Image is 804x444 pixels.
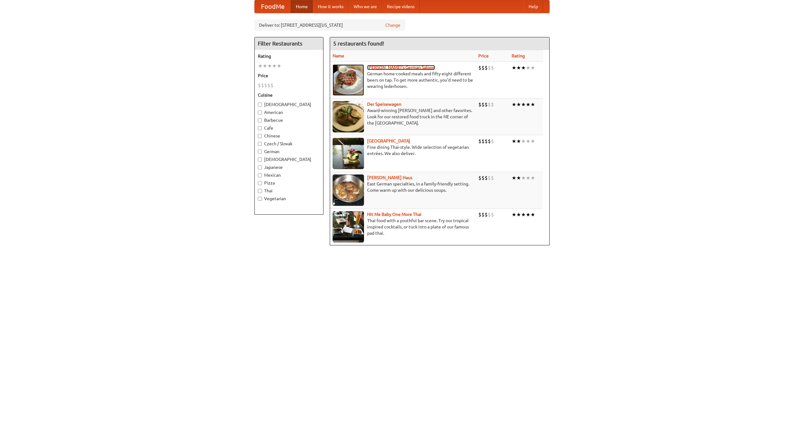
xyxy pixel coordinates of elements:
label: Czech / Slovak [258,141,320,147]
li: $ [488,174,491,181]
a: Price [478,53,489,58]
li: ★ [530,174,535,181]
li: ★ [530,101,535,108]
label: Mexican [258,172,320,178]
img: satay.jpg [333,138,364,169]
li: $ [258,82,261,89]
a: Der Speisewagen [367,102,401,107]
a: [PERSON_NAME]'s German Saloon [367,65,435,70]
li: ★ [526,101,530,108]
input: [DEMOGRAPHIC_DATA] [258,103,262,107]
li: ★ [530,211,535,218]
li: ★ [512,138,516,145]
label: Japanese [258,164,320,170]
li: ★ [512,174,516,181]
label: Chinese [258,133,320,139]
label: Thai [258,188,320,194]
h5: Price [258,72,320,79]
input: Pizza [258,181,262,185]
a: Rating [512,53,525,58]
li: ★ [267,62,272,69]
li: $ [488,138,491,145]
input: Thai [258,189,262,193]
li: ★ [512,101,516,108]
li: $ [264,82,267,89]
input: German [258,150,262,154]
label: Cafe [258,125,320,131]
li: ★ [512,211,516,218]
li: $ [261,82,264,89]
li: $ [485,174,488,181]
li: $ [485,138,488,145]
li: ★ [516,64,521,71]
a: Hit Me Baby One More Thai [367,212,421,217]
a: Change [385,22,400,28]
p: German home-cooked meals and fifty-eight different beers on tap. To get more authentic, you'd nee... [333,71,473,89]
li: $ [488,64,491,71]
li: $ [485,211,488,218]
div: Deliver to: [STREET_ADDRESS][US_STATE] [254,19,405,31]
input: Vegetarian [258,197,262,201]
li: ★ [277,62,281,69]
p: Fine dining Thai-style. Wide selection of vegetarian entrées. We also deliver. [333,144,473,157]
li: $ [491,64,494,71]
li: $ [270,82,274,89]
li: $ [488,211,491,218]
li: $ [478,101,481,108]
li: $ [481,64,485,71]
label: Pizza [258,180,320,186]
input: Chinese [258,134,262,138]
a: Home [291,0,313,13]
li: ★ [516,211,521,218]
li: $ [485,101,488,108]
li: $ [491,138,494,145]
h4: Filter Restaurants [255,37,323,50]
li: ★ [521,101,526,108]
input: [DEMOGRAPHIC_DATA] [258,158,262,162]
li: ★ [512,64,516,71]
li: $ [488,101,491,108]
a: Help [524,0,543,13]
li: $ [481,174,485,181]
li: ★ [526,174,530,181]
label: German [258,148,320,155]
input: Czech / Slovak [258,142,262,146]
input: Japanese [258,165,262,169]
li: ★ [526,211,530,218]
input: Barbecue [258,118,262,122]
a: Recipe videos [382,0,420,13]
img: kohlhaus.jpg [333,174,364,206]
label: [DEMOGRAPHIC_DATA] [258,101,320,108]
label: [DEMOGRAPHIC_DATA] [258,156,320,163]
a: How it works [313,0,349,13]
li: $ [481,138,485,145]
ng-pluralize: 5 restaurants found! [333,40,384,46]
input: American [258,110,262,115]
input: Cafe [258,126,262,130]
p: East German specialties, in a family-friendly setting. Come warm up with our delicious soups. [333,181,473,193]
p: Award-winning [PERSON_NAME] and other favorites. Look for our restored food truck in the NE corne... [333,107,473,126]
a: FoodMe [255,0,291,13]
li: ★ [516,101,521,108]
a: Name [333,53,344,58]
li: ★ [521,138,526,145]
label: Barbecue [258,117,320,123]
a: [GEOGRAPHIC_DATA] [367,138,410,143]
img: esthers.jpg [333,64,364,96]
li: ★ [516,138,521,145]
a: [PERSON_NAME] Haus [367,175,412,180]
a: Who we are [349,0,382,13]
li: $ [267,82,270,89]
li: $ [485,64,488,71]
label: American [258,109,320,115]
h5: Cuisine [258,92,320,98]
li: $ [491,211,494,218]
li: ★ [272,62,277,69]
li: $ [478,64,481,71]
li: ★ [263,62,267,69]
li: $ [481,101,485,108]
